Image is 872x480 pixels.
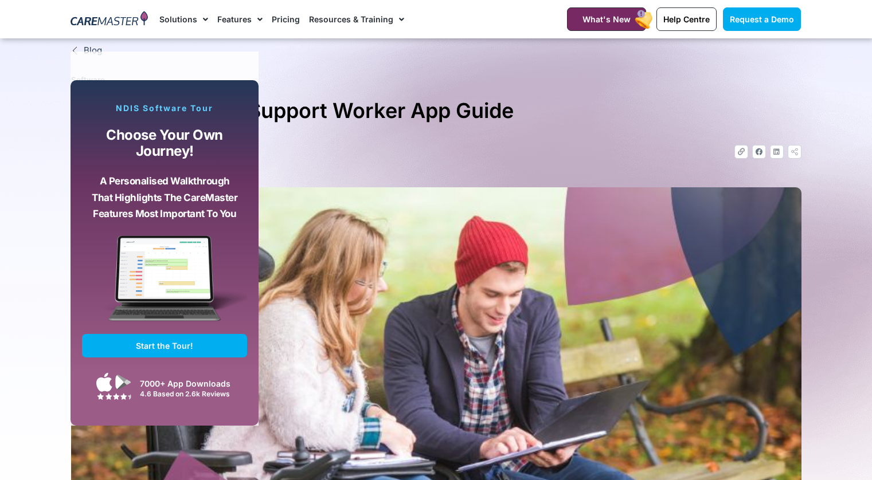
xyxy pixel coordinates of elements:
span: Request a Demo [730,14,794,24]
img: CareMaster Software Mockup on Screen [82,235,247,334]
a: Start the Tour! [82,334,247,357]
a: Help Centre [656,7,717,31]
div: 4.6 Based on 2.6k Reviews [140,389,241,398]
img: Google Play Store App Review Stars [97,393,131,400]
img: CareMaster Logo [71,11,148,28]
p: Choose your own journey! [91,127,238,160]
a: Request a Demo [723,7,801,31]
a: What's New [567,7,646,31]
span: Help Centre [663,14,710,24]
span: What's New [582,14,631,24]
span: Blog [81,44,102,57]
img: Google Play App Icon [115,373,131,391]
span: Start the Tour! [136,341,193,351]
img: Apple App Store Icon [96,372,112,392]
div: 7000+ App Downloads [140,377,241,389]
p: A personalised walkthrough that highlights the CareMaster features most important to you [91,173,238,222]
h1: CareMaster NDIS Support Worker App Guide [71,94,801,128]
p: NDIS Software Tour [82,103,247,113]
a: Blog [71,44,801,57]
